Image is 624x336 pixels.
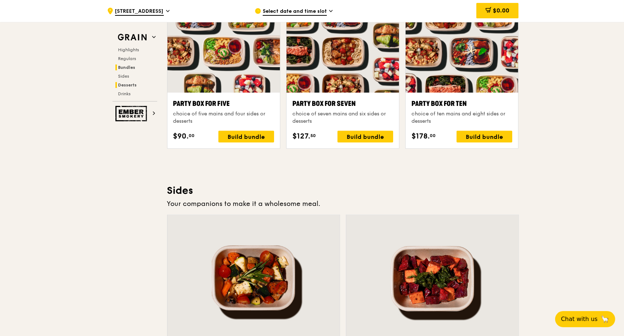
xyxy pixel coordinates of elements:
[561,315,598,324] span: Chat with us
[292,99,393,109] div: Party Box for Seven
[118,56,136,61] span: Regulars
[118,74,129,79] span: Sides
[189,133,195,139] span: 00
[601,315,609,324] span: 🦙
[173,131,189,142] span: $90.
[115,8,164,16] span: [STREET_ADDRESS]
[292,131,310,142] span: $127.
[411,99,512,109] div: Party Box for Ten
[263,8,327,16] span: Select date and time slot
[115,106,149,121] img: Ember Smokery web logo
[430,133,436,139] span: 00
[173,99,274,109] div: Party Box for Five
[411,110,512,125] div: choice of ten mains and eight sides or desserts
[118,47,139,52] span: Highlights
[555,311,615,327] button: Chat with us🦙
[173,110,274,125] div: choice of five mains and four sides or desserts
[118,82,137,88] span: Desserts
[493,7,509,14] span: $0.00
[167,184,519,197] h3: Sides
[118,91,131,96] span: Drinks
[115,31,149,44] img: Grain web logo
[218,131,274,143] div: Build bundle
[292,110,393,125] div: choice of seven mains and six sides or desserts
[411,131,430,142] span: $178.
[457,131,512,143] div: Build bundle
[310,133,316,139] span: 50
[337,131,393,143] div: Build bundle
[118,65,136,70] span: Bundles
[167,199,519,209] div: Your companions to make it a wholesome meal.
